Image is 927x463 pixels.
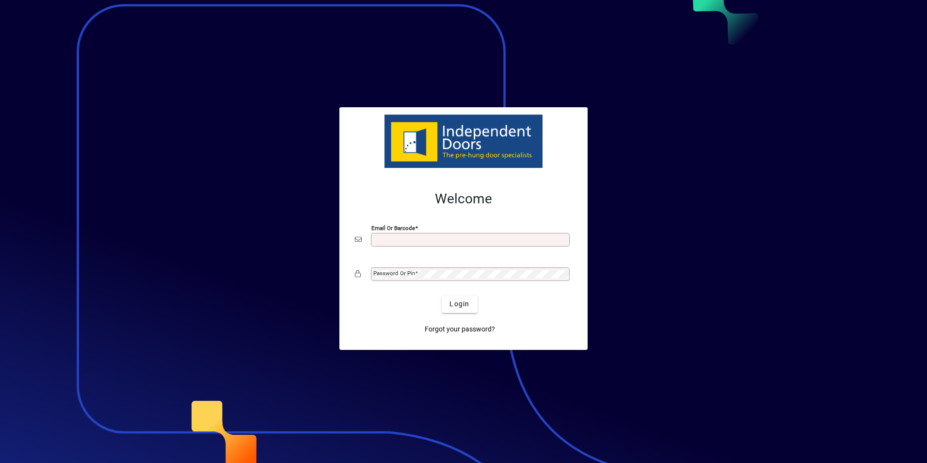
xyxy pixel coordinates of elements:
mat-label: Password or Pin [373,270,415,277]
mat-label: Email or Barcode [371,224,415,231]
a: Forgot your password? [421,321,499,338]
h2: Welcome [355,191,572,207]
span: Forgot your password? [425,324,495,334]
span: Login [449,299,469,309]
button: Login [442,296,477,313]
